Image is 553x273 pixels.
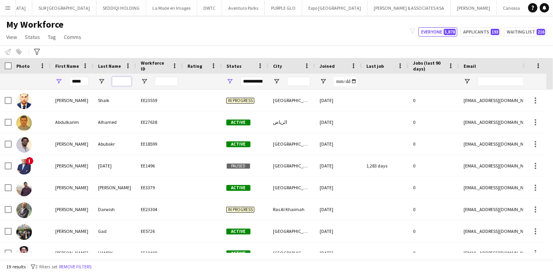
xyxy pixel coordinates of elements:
[51,90,93,111] div: [PERSON_NAME]
[35,264,58,269] span: 2 filters set
[136,111,183,133] div: EE27638
[273,63,282,69] span: City
[320,63,335,69] span: Joined
[315,177,362,198] div: [DATE]
[93,199,136,220] div: Darwish
[268,220,315,242] div: [GEOGRAPHIC_DATA]
[418,27,457,37] button: Everyone5,878
[32,47,42,56] app-action-btn: Advanced filters
[226,250,250,256] span: Active
[26,157,33,165] span: !
[315,199,362,220] div: [DATE]
[366,63,384,69] span: Last job
[226,78,233,85] button: Open Filter Menu
[136,220,183,242] div: EE5726
[16,137,32,153] img: Karim Abubakr
[98,63,121,69] span: Last Name
[112,77,131,86] input: Last Name Filter Input
[320,78,327,85] button: Open Filter Menu
[226,185,250,191] span: Active
[497,0,527,16] button: Canossa
[537,29,545,35] span: 216
[6,33,17,41] span: View
[51,199,93,220] div: [PERSON_NAME]
[408,242,459,264] div: 0
[55,78,62,85] button: Open Filter Menu
[315,242,362,264] div: [DATE]
[93,242,136,264] div: HAMDY
[367,0,451,16] button: [PERSON_NAME] & ASSOCIATES KSA
[16,246,32,262] img: Karim HAMDY
[451,0,497,16] button: [PERSON_NAME]
[16,203,32,218] img: Karim Darwish
[504,27,547,37] button: Waiting list216
[93,90,136,111] div: Shaik
[268,155,315,176] div: [GEOGRAPHIC_DATA]
[408,111,459,133] div: 0
[51,155,93,176] div: [PERSON_NAME]
[265,0,302,16] button: PURPLE GLO
[287,77,310,86] input: City Filter Input
[226,207,254,213] span: In progress
[444,29,456,35] span: 5,878
[268,90,315,111] div: [GEOGRAPHIC_DATA]
[464,78,471,85] button: Open Filter Menu
[69,77,89,86] input: First Name Filter Input
[64,33,81,41] span: Comms
[491,29,499,35] span: 193
[268,199,315,220] div: Ras Al Khaimah
[136,90,183,111] div: EE23559
[45,32,59,42] a: Tag
[315,133,362,155] div: [DATE]
[408,220,459,242] div: 0
[16,224,32,240] img: Karim Gad
[51,220,93,242] div: [PERSON_NAME]
[146,0,197,16] button: La Mode en Images
[51,111,93,133] div: Abdulkarim
[187,63,202,69] span: Rating
[93,133,136,155] div: Abubakr
[3,32,20,42] a: View
[93,220,136,242] div: Gad
[315,155,362,176] div: [DATE]
[16,181,32,196] img: Karim Ahmed
[408,177,459,198] div: 0
[96,0,146,16] button: SEDDIQI HOLDING
[334,77,357,86] input: Joined Filter Input
[268,111,315,133] div: الرياض
[155,77,178,86] input: Workforce ID Filter Input
[93,177,136,198] div: [PERSON_NAME]
[413,60,445,72] span: Jobs (last 90 days)
[136,155,183,176] div: EE1496
[315,90,362,111] div: [DATE]
[136,177,183,198] div: EE3379
[408,199,459,220] div: 0
[51,177,93,198] div: [PERSON_NAME]
[408,90,459,111] div: 0
[25,33,40,41] span: Status
[273,78,280,85] button: Open Filter Menu
[136,242,183,264] div: EE10408
[141,78,148,85] button: Open Filter Menu
[55,63,79,69] span: First Name
[16,115,32,131] img: Abdulkarim Alhamed
[136,199,183,220] div: EE23304
[408,133,459,155] div: 0
[136,133,183,155] div: EE18599
[226,63,241,69] span: Status
[315,220,362,242] div: [DATE]
[48,33,56,41] span: Tag
[93,155,136,176] div: [DATE]
[268,242,315,264] div: [GEOGRAPHIC_DATA]
[16,63,30,69] span: Photo
[93,111,136,133] div: Alhamed
[315,111,362,133] div: [DATE]
[51,242,93,264] div: [PERSON_NAME]
[61,32,84,42] a: Comms
[226,229,250,234] span: Active
[197,0,222,16] button: DWTC
[22,32,43,42] a: Status
[16,93,32,109] img: Abdul karim Shaik
[51,133,93,155] div: [PERSON_NAME]
[16,159,32,174] img: Karim Achoura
